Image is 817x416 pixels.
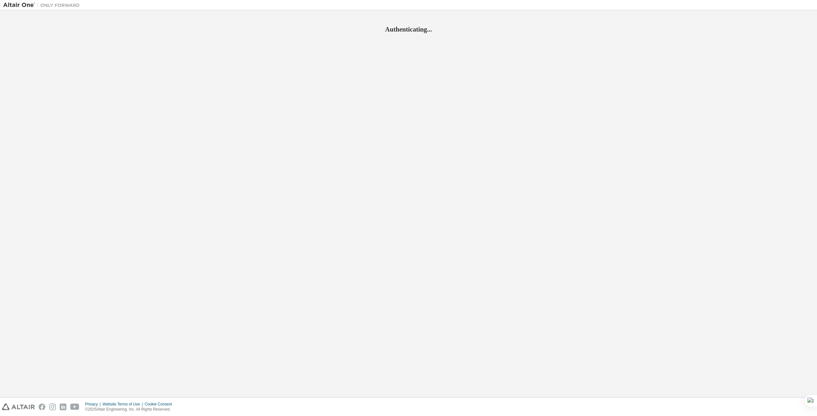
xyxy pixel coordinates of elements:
[2,404,35,410] img: altair_logo.svg
[85,402,102,407] div: Privacy
[3,25,814,33] h2: Authenticating...
[39,404,45,410] img: facebook.svg
[49,404,56,410] img: instagram.svg
[60,404,66,410] img: linkedin.svg
[85,407,176,412] p: © 2025 Altair Engineering, Inc. All Rights Reserved.
[3,2,83,8] img: Altair One
[102,402,145,407] div: Website Terms of Use
[145,402,176,407] div: Cookie Consent
[70,404,79,410] img: youtube.svg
